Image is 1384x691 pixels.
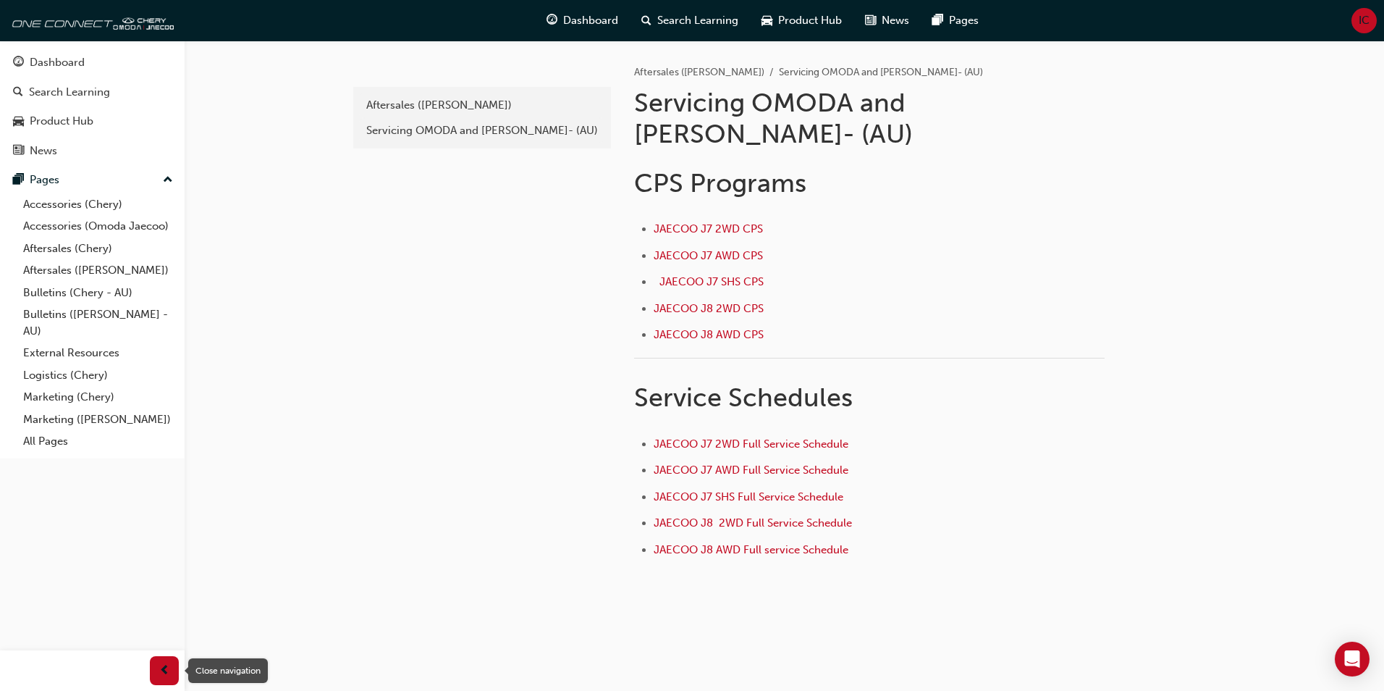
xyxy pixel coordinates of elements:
[1351,8,1377,33] button: IC
[630,6,750,35] a: search-iconSearch Learning
[634,66,764,78] a: Aftersales ([PERSON_NAME])
[634,87,1109,150] h1: Servicing OMODA and [PERSON_NAME]- (AU)
[6,167,179,193] button: Pages
[30,113,93,130] div: Product Hub
[17,282,179,304] a: Bulletins (Chery - AU)
[188,658,268,683] div: Close navigation
[30,172,59,188] div: Pages
[761,12,772,30] span: car-icon
[13,174,24,187] span: pages-icon
[17,430,179,453] a: All Pages
[6,138,179,164] a: News
[865,12,876,30] span: news-icon
[949,12,979,29] span: Pages
[882,12,909,29] span: News
[30,54,85,71] div: Dashboard
[535,6,630,35] a: guage-iconDashboard
[7,6,174,35] img: oneconnect
[654,516,852,529] a: JAECOO J8 2WD Full Service Schedule
[159,662,170,680] span: prev-icon
[359,93,605,118] a: Aftersales ([PERSON_NAME])
[654,464,851,477] a: JAECOO J7 AWD Full Service Schedule
[547,12,557,30] span: guage-icon
[657,12,738,29] span: Search Learning
[17,386,179,409] a: Marketing (Chery)
[17,193,179,216] a: Accessories (Chery)
[366,122,598,139] div: Servicing OMODA and [PERSON_NAME]- (AU)
[6,49,179,76] a: Dashboard
[17,238,179,260] a: Aftersales (Chery)
[17,303,179,342] a: Bulletins ([PERSON_NAME] - AU)
[634,382,853,413] span: Service Schedules
[654,249,766,262] a: JAECOO J7 AWD CPS
[563,12,618,29] span: Dashboard
[654,543,848,556] a: JAECOO J8 AWD Full service Schedule
[654,490,846,503] a: JAECOO J7 SHS Full Service Schedule
[1335,642,1370,677] div: Open Intercom Messenger
[17,364,179,387] a: Logistics (Chery)
[921,6,990,35] a: pages-iconPages
[932,12,943,30] span: pages-icon
[30,143,57,159] div: News
[13,56,24,70] span: guage-icon
[750,6,853,35] a: car-iconProduct Hub
[659,275,767,288] a: JAECOO J7 SHS CPS
[654,328,764,341] a: JAECOO J8 AWD CPS
[359,118,605,143] a: Servicing OMODA and [PERSON_NAME]- (AU)
[13,145,24,158] span: news-icon
[17,342,179,364] a: External Resources
[17,409,179,431] a: Marketing ([PERSON_NAME])
[1359,12,1370,29] span: IC
[29,84,110,101] div: Search Learning
[654,222,766,235] a: JAECOO J7 2WD CPS
[13,86,23,99] span: search-icon
[654,437,848,451] a: JAECOO J7 2WD Full Service Schedule
[6,79,179,106] a: Search Learning
[778,12,842,29] span: Product Hub
[853,6,921,35] a: news-iconNews
[654,302,764,315] a: JAECOO J8 2WD CPS
[17,259,179,282] a: Aftersales ([PERSON_NAME])
[641,12,651,30] span: search-icon
[366,97,598,114] div: Aftersales ([PERSON_NAME])
[6,46,179,167] button: DashboardSearch LearningProduct HubNews
[163,171,173,190] span: up-icon
[17,215,179,238] a: Accessories (Omoda Jaecoo)
[634,167,806,198] span: CPS Programs
[13,115,24,128] span: car-icon
[779,64,983,81] li: Servicing OMODA and [PERSON_NAME]- (AU)
[6,108,179,135] a: Product Hub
